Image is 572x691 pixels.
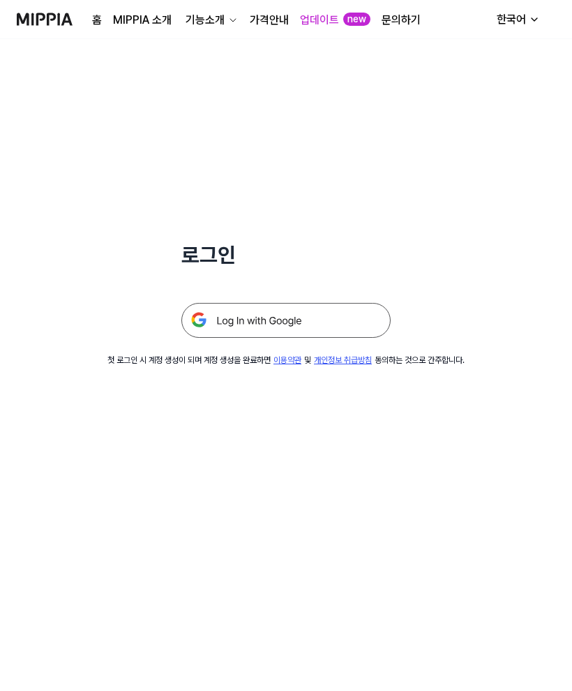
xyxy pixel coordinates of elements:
[183,12,227,29] div: 기능소개
[183,12,239,29] button: 기능소개
[273,355,301,365] a: 이용약관
[250,12,289,29] a: 가격안내
[486,6,548,34] button: 한국어
[107,355,465,366] div: 첫 로그인 시 계정 생성이 되며 계정 생성을 완료하면 및 동의하는 것으로 간주합니다.
[113,12,172,29] a: MIPPIA 소개
[314,355,372,365] a: 개인정보 취급방침
[343,13,370,27] div: new
[181,240,391,269] h1: 로그인
[92,12,102,29] a: 홈
[494,11,529,28] div: 한국어
[300,12,339,29] a: 업데이트
[181,303,391,338] img: 구글 로그인 버튼
[382,12,421,29] a: 문의하기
